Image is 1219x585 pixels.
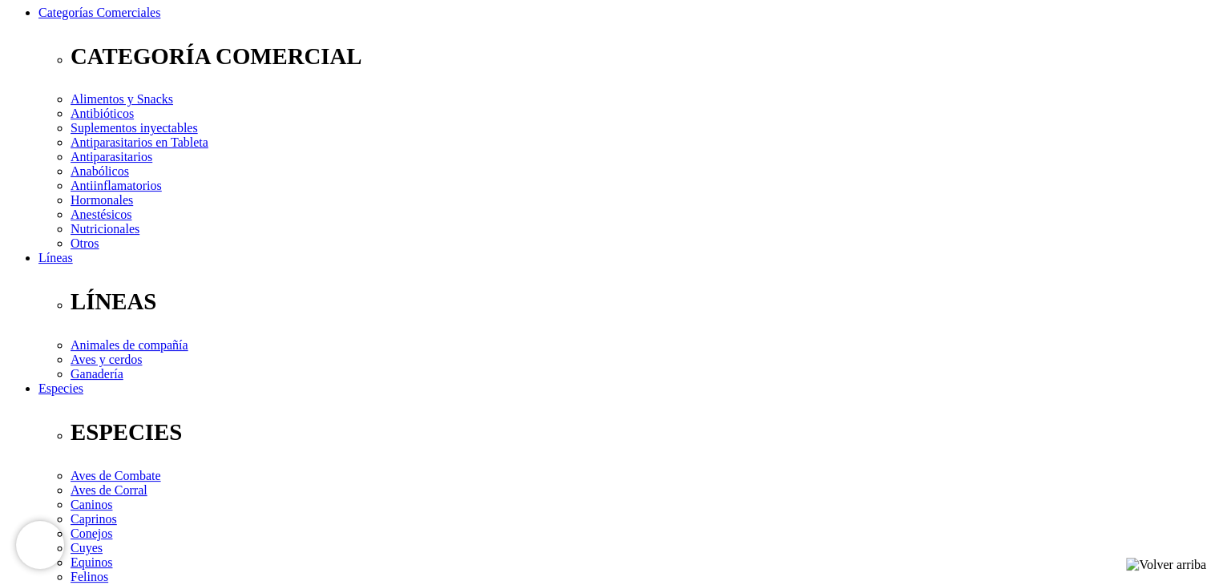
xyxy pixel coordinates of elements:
[71,419,1213,446] p: ESPECIES
[71,43,1213,70] p: CATEGORÍA COMERCIAL
[71,512,117,526] a: Caprinos
[71,121,198,135] a: Suplementos inyectables
[71,208,131,221] a: Anestésicos
[71,150,152,163] a: Antiparasitarios
[71,483,147,497] a: Aves de Corral
[71,570,108,583] a: Felinos
[71,179,162,192] a: Antiinflamatorios
[71,555,112,569] a: Equinos
[38,251,73,264] a: Líneas
[1126,558,1206,572] img: Volver arriba
[71,526,112,540] a: Conejos
[71,135,208,149] a: Antiparasitarios en Tableta
[71,288,1213,315] p: LÍNEAS
[16,521,64,569] iframe: Brevo live chat
[71,236,99,250] a: Otros
[71,338,188,352] a: Animales de compañía
[38,6,160,19] a: Categorías Comerciales
[71,541,103,555] a: Cuyes
[71,222,139,236] a: Nutricionales
[38,381,83,395] a: Especies
[71,92,173,106] a: Alimentos y Snacks
[71,107,134,120] a: Antibióticos
[71,353,142,366] a: Aves y cerdos
[71,498,112,511] a: Caninos
[71,469,161,482] a: Aves de Combate
[71,164,129,178] a: Anabólicos
[71,367,123,381] a: Ganadería
[71,193,133,207] a: Hormonales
